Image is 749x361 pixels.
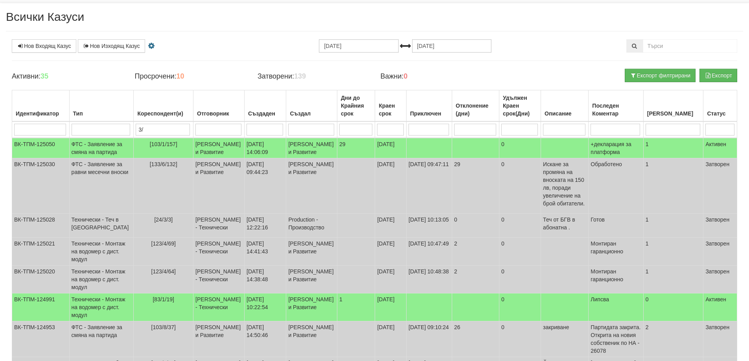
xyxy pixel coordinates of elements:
td: Технически - Монтаж на водомер с дист. модул [69,266,134,293]
td: 0 [499,321,541,357]
span: Монтиран гаранционно [591,268,623,282]
div: Последен Коментар [591,100,641,119]
h4: Важни: [380,73,491,81]
td: 29 [452,158,499,214]
div: [PERSON_NAME] [646,108,701,119]
span: 29 [339,141,346,147]
td: [PERSON_NAME] и Развитие [286,158,337,214]
div: Удължен Краен срок(Дни) [501,92,539,119]
td: ВК-ТПМ-124953 [12,321,70,357]
td: Технически - Теч в [GEOGRAPHIC_DATA] [69,214,134,238]
td: ВК-ТПМ-125030 [12,158,70,214]
td: [DATE] 09:44:23 [245,158,286,214]
span: Готов [591,216,605,223]
td: [DATE] [375,266,407,293]
td: [DATE] 14:41:43 [245,238,286,266]
div: Статус [705,108,735,119]
div: Кореспондент(и) [136,108,191,119]
td: [PERSON_NAME] и Развитие [286,321,337,357]
div: Създаден [247,108,284,119]
td: [DATE] 12:22:16 [245,214,286,238]
td: ВК-ТПМ-125021 [12,238,70,266]
td: [DATE] 10:22:54 [245,293,286,321]
td: Затворен [703,238,737,266]
td: [PERSON_NAME] и Развитие [286,238,337,266]
td: ВК-ТПМ-124991 [12,293,70,321]
td: 0 [499,293,541,321]
td: Production - Производство [286,214,337,238]
th: Приключен: No sort applied, activate to apply an ascending sort [407,90,452,122]
th: Създал: No sort applied, activate to apply an ascending sort [286,90,337,122]
b: 139 [294,72,306,80]
span: Партидата закрита. Открита на новия собственик по НА - 26078 [591,324,640,354]
th: Отговорник: No sort applied, activate to apply an ascending sort [193,90,245,122]
td: 0 [499,158,541,214]
h2: Всички Казуси [6,10,743,23]
td: [DATE] [375,214,407,238]
td: 0 [643,293,703,321]
td: [PERSON_NAME] - Технически [193,214,245,238]
td: 0 [499,138,541,158]
td: [DATE] 10:47:49 [407,238,452,266]
span: [123/4/69] [151,240,176,247]
td: 1 [643,266,703,293]
td: ФТС - Заявление за смяна на партида [69,138,134,158]
td: 0 [452,214,499,238]
td: Затворен [703,266,737,293]
span: Липсва [591,296,609,302]
td: 0 [499,238,541,266]
td: Активен [703,138,737,158]
td: [DATE] 09:10:24 [407,321,452,357]
th: Статус: No sort applied, activate to apply an ascending sort [703,90,737,122]
td: Затворен [703,321,737,357]
th: Брой Файлове: No sort applied, activate to apply an ascending sort [643,90,703,122]
td: [PERSON_NAME] - Технически [193,238,245,266]
th: Създаден: No sort applied, activate to apply an ascending sort [245,90,286,122]
p: закриване [543,323,586,331]
td: [DATE] 10:48:38 [407,266,452,293]
span: Обработено [591,161,622,167]
td: [PERSON_NAME] и Развитие [286,138,337,158]
div: Дни до Крайния срок [339,92,373,119]
th: Отклонение (дни): No sort applied, activate to apply an ascending sort [452,90,499,122]
b: 35 [40,72,48,80]
td: [DATE] 14:06:09 [245,138,286,158]
td: 1 [643,158,703,214]
td: [PERSON_NAME] - Технически [193,293,245,321]
th: Удължен Краен срок(Дни): No sort applied, activate to apply an ascending sort [499,90,541,122]
td: Технически - Монтаж на водомер с дист. модул [69,293,134,321]
span: [83/1/19] [153,296,174,302]
span: 1 [339,296,342,302]
td: [PERSON_NAME] и Развитие [193,158,245,214]
td: 0 [499,266,541,293]
td: ФТС - Заявление за равни месечни вноски [69,158,134,214]
td: Активен [703,293,737,321]
div: Краен срок [377,100,404,119]
button: Експорт [699,69,737,82]
td: [DATE] [375,138,407,158]
td: Затворен [703,214,737,238]
td: 2 [643,321,703,357]
td: ВК-ТПМ-125050 [12,138,70,158]
span: [103/1/157] [150,141,177,147]
td: [DATE] [375,238,407,266]
th: Тип: No sort applied, activate to apply an ascending sort [69,90,134,122]
td: 26 [452,321,499,357]
td: [DATE] 14:50:46 [245,321,286,357]
th: Идентификатор: No sort applied, activate to apply an ascending sort [12,90,70,122]
th: Краен срок: No sort applied, activate to apply an ascending sort [375,90,407,122]
th: Последен Коментар: No sort applied, activate to apply an ascending sort [589,90,643,122]
input: Търсене по Идентификатор, Бл/Вх/Ап, Тип, Описание, Моб. Номер, Имейл, Файл, Коментар, [643,39,737,53]
td: [PERSON_NAME] и Развитие [286,293,337,321]
td: ВК-ТПМ-125028 [12,214,70,238]
td: [DATE] 14:38:48 [245,266,286,293]
span: [133/6/132] [150,161,177,167]
span: [123/4/64] [151,268,176,275]
div: Описание [543,108,586,119]
td: [DATE] [375,321,407,357]
div: Отговорник [195,108,242,119]
td: Затворен [703,158,737,214]
div: Идентификатор [14,108,67,119]
td: ФТС - Заявление за смяна на партида [69,321,134,357]
td: 1 [643,238,703,266]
